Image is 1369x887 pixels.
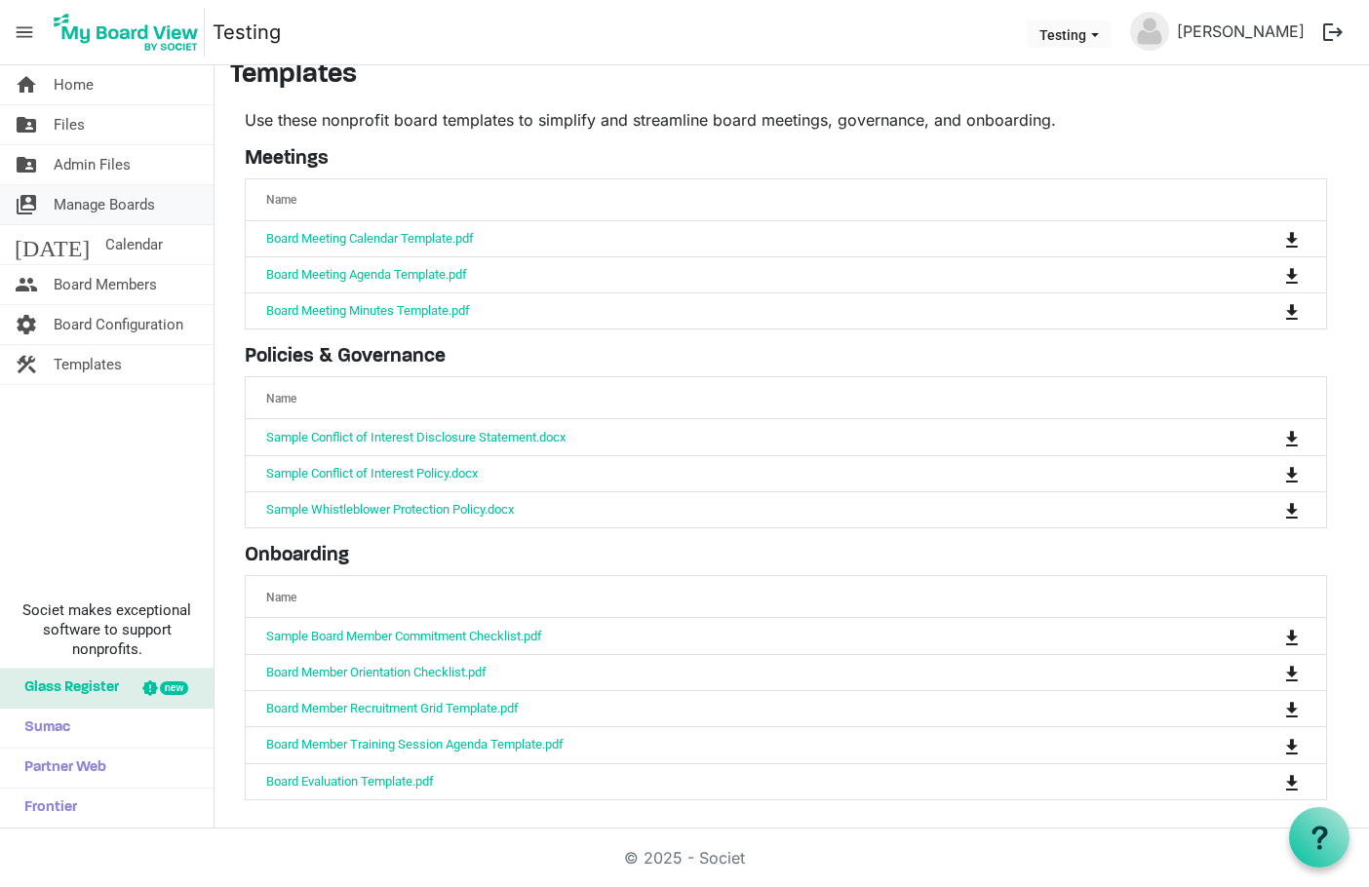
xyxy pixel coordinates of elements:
[1027,20,1112,48] button: Testing dropdownbutton
[48,8,213,57] a: My Board View Logo
[266,774,434,789] a: Board Evaluation Template.pdf
[1204,455,1326,491] td: is Command column column header
[1204,256,1326,292] td: is Command column column header
[1278,496,1306,523] button: Download
[246,256,1204,292] td: Board Meeting Agenda Template.pdf is template cell column header Name
[245,544,1327,567] h5: Onboarding
[1204,618,1326,653] td: is Command column column header
[1204,763,1326,799] td: is Command column column header
[54,345,122,384] span: Templates
[1204,726,1326,762] td: is Command column column header
[1278,622,1306,649] button: Download
[105,225,163,264] span: Calendar
[246,654,1204,690] td: Board Member Orientation Checklist.pdf is template cell column header Name
[6,14,43,51] span: menu
[1278,261,1306,289] button: Download
[266,193,296,207] span: Name
[1204,292,1326,328] td: is Command column column header
[266,591,296,604] span: Name
[266,267,467,282] a: Board Meeting Agenda Template.pdf
[15,145,38,184] span: folder_shared
[246,763,1204,799] td: Board Evaluation Template.pdf is template cell column header Name
[54,185,155,224] span: Manage Boards
[9,600,205,659] span: Societ makes exceptional software to support nonprofits.
[54,305,183,344] span: Board Configuration
[1312,12,1353,53] button: logout
[266,231,474,246] a: Board Meeting Calendar Template.pdf
[15,709,70,748] span: Sumac
[624,848,745,868] a: © 2025 - Societ
[230,59,1353,93] h3: Templates
[54,65,94,104] span: Home
[266,430,566,444] a: Sample Conflict of Interest Disclosure Statement.docx
[245,345,1327,368] h5: Policies & Governance
[266,665,487,679] a: Board Member Orientation Checklist.pdf
[15,669,119,708] span: Glass Register
[1278,731,1306,758] button: Download
[1278,695,1306,722] button: Download
[246,690,1204,726] td: Board Member Recruitment Grid Template.pdf is template cell column header Name
[1278,460,1306,487] button: Download
[266,392,296,405] span: Name
[246,726,1204,762] td: Board Member Training Session Agenda Template.pdf is template cell column header Name
[1204,654,1326,690] td: is Command column column header
[54,105,85,144] span: Files
[1278,659,1306,686] button: Download
[15,185,38,224] span: switch_account
[1278,768,1306,795] button: Download
[54,265,157,304] span: Board Members
[1278,225,1306,252] button: Download
[160,681,188,695] div: new
[15,345,38,384] span: construction
[54,145,131,184] span: Admin Files
[246,292,1204,328] td: Board Meeting Minutes Template.pdf is template cell column header Name
[1204,491,1326,527] td: is Command column column header
[48,8,205,57] img: My Board View Logo
[1130,12,1169,51] img: no-profile-picture.svg
[246,419,1204,454] td: Sample Conflict of Interest Disclosure Statement.docx is template cell column header Name
[213,13,281,52] a: Testing
[246,491,1204,527] td: Sample Whistleblower Protection Policy.docx is template cell column header Name
[1204,221,1326,256] td: is Command column column header
[266,629,542,643] a: Sample Board Member Commitment Checklist.pdf
[15,789,77,828] span: Frontier
[266,737,564,752] a: Board Member Training Session Agenda Template.pdf
[1278,423,1306,450] button: Download
[15,225,90,264] span: [DATE]
[15,305,38,344] span: settings
[266,502,514,517] a: Sample Whistleblower Protection Policy.docx
[266,701,519,715] a: Board Member Recruitment Grid Template.pdf
[1169,12,1312,51] a: [PERSON_NAME]
[266,466,478,481] a: Sample Conflict of Interest Policy.docx
[15,265,38,304] span: people
[1204,419,1326,454] td: is Command column column header
[245,147,1327,171] h5: Meetings
[266,303,470,318] a: Board Meeting Minutes Template.pdf
[1204,690,1326,726] td: is Command column column header
[246,455,1204,491] td: Sample Conflict of Interest Policy.docx is template cell column header Name
[15,749,106,788] span: Partner Web
[1278,297,1306,325] button: Download
[245,108,1327,132] p: Use these nonprofit board templates to simplify and streamline board meetings, governance, and on...
[15,105,38,144] span: folder_shared
[15,65,38,104] span: home
[246,221,1204,256] td: Board Meeting Calendar Template.pdf is template cell column header Name
[246,618,1204,653] td: Sample Board Member Commitment Checklist.pdf is template cell column header Name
